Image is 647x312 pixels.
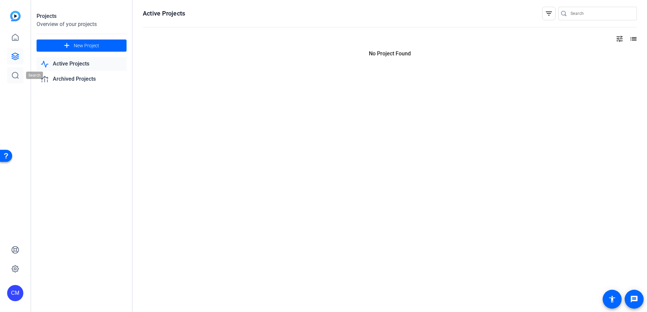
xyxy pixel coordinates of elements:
a: Archived Projects [37,72,127,86]
div: CM [7,285,23,301]
mat-icon: filter_list [545,9,553,18]
img: blue-gradient.svg [10,11,21,21]
button: New Project [37,40,127,52]
div: Projects [37,12,127,20]
div: Search [26,71,45,79]
input: Search [571,9,631,18]
mat-icon: message [630,295,638,303]
a: Active Projects [37,57,127,71]
mat-icon: accessibility [608,295,616,303]
span: New Project [74,42,99,49]
mat-icon: add [63,42,71,50]
mat-icon: tune [616,35,624,43]
p: No Project Found [143,50,637,58]
h1: Active Projects [143,9,185,18]
div: Overview of your projects [37,20,127,28]
mat-icon: list [629,35,637,43]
